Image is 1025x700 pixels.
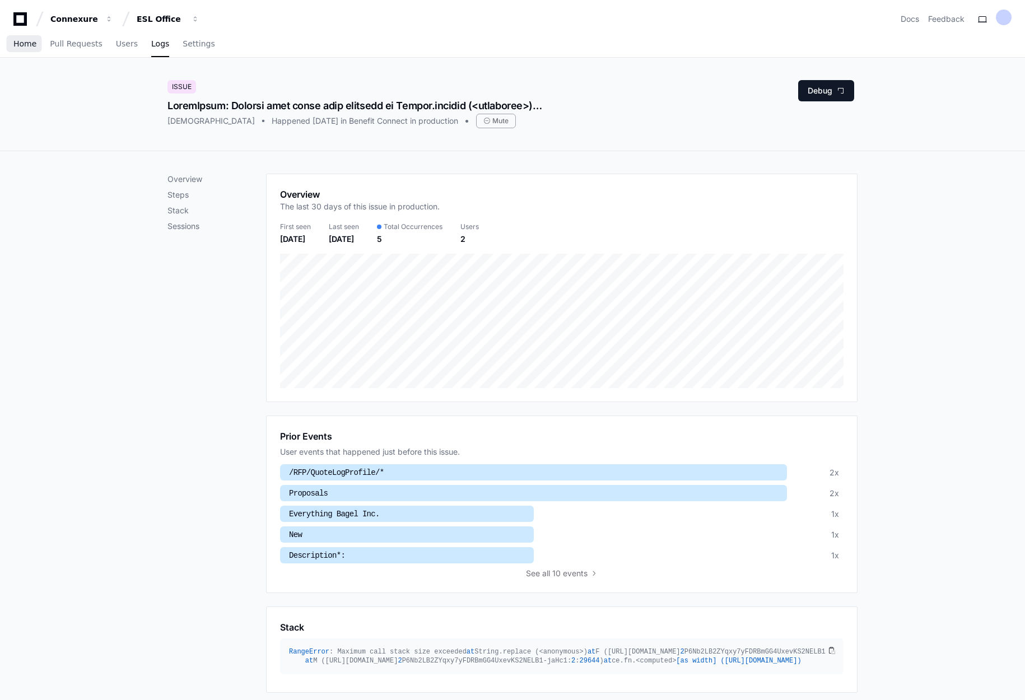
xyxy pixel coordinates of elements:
span: 2 [571,657,575,665]
div: 5 [377,234,442,245]
h1: Prior Events [280,430,332,443]
span: Logs [151,40,169,47]
div: Happened [DATE] in Benefit Connect in production [272,115,458,127]
span: Proposals [289,489,328,498]
h1: Stack [280,620,304,634]
div: Users [460,222,479,231]
span: See [526,568,540,579]
div: [DEMOGRAPHIC_DATA] [167,115,255,127]
div: 1x [831,508,839,520]
p: Sessions [167,221,266,232]
button: Feedback [928,13,965,25]
p: The last 30 days of this issue in production. [280,201,440,212]
div: Mute [476,114,516,128]
span: all 10 events [542,568,588,579]
span: Pull Requests [50,40,102,47]
div: 2x [830,488,839,499]
span: 2 [681,648,684,656]
span: Everything Bagel Inc. [289,510,380,519]
a: Home [13,31,36,57]
span: Description*: [289,551,345,560]
div: Issue [167,80,196,94]
span: Total Occurrences [384,222,442,231]
div: LoremIpsum: Dolorsi amet conse adip elitsedd ei Tempor.incidid (<utlaboree>) do M (aliqu://enimad... [167,98,544,114]
span: at [604,657,612,665]
div: Connexure [50,13,99,25]
button: Seeall 10 events [526,568,598,579]
p: Stack [167,205,266,216]
div: 1x [831,529,839,540]
span: 2 [398,657,402,665]
app-pz-page-link-header: Overview [280,188,844,219]
a: Users [116,31,138,57]
span: at [588,648,595,656]
span: Settings [183,40,215,47]
span: Users [116,40,138,47]
app-pz-page-link-header: Stack [280,620,844,634]
p: Steps [167,189,266,200]
a: Docs [901,13,919,25]
button: Connexure [46,9,118,29]
span: Home [13,40,36,47]
span: at [467,648,474,656]
a: Pull Requests [50,31,102,57]
a: Logs [151,31,169,57]
h1: Overview [280,188,440,201]
div: Last seen [329,222,359,231]
span: 29644 [580,657,600,665]
div: 2 [460,234,479,245]
span: New [289,530,302,539]
span: at [305,657,313,665]
div: 1x [831,550,839,561]
a: Settings [183,31,215,57]
div: 2x [830,467,839,478]
div: : Maximum call stack size exceeded String.replace (<anonymous>) F ([URL][DOMAIN_NAME] P6Nb2LB2ZYq... [289,647,826,665]
span: [as width] ([URL][DOMAIN_NAME]) [676,657,801,665]
div: User events that happened just before this issue. [280,446,844,458]
button: Debug [798,80,854,101]
span: /RFP/QuoteLogProfile/* [289,468,384,477]
div: [DATE] [280,234,311,245]
span: RangeError [289,648,329,656]
div: ESL Office [137,13,185,25]
div: [DATE] [329,234,359,245]
button: ESL Office [132,9,204,29]
div: First seen [280,222,311,231]
p: Overview [167,174,266,185]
